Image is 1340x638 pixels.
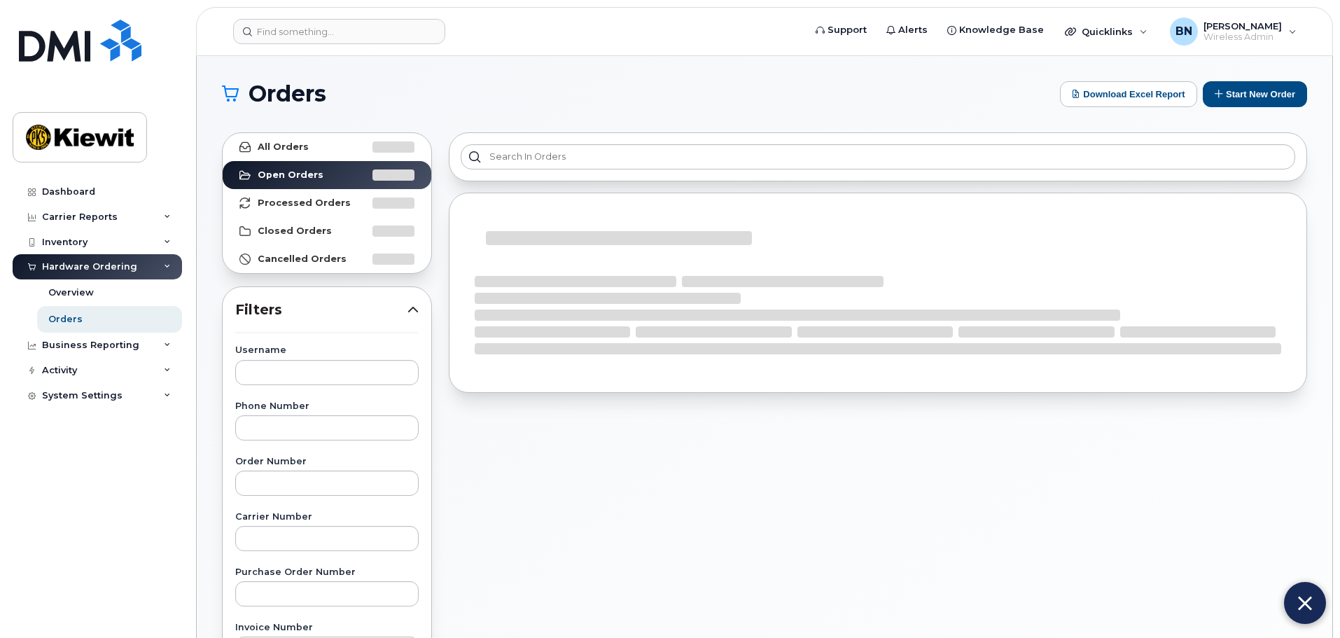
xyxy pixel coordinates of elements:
[258,226,332,237] strong: Closed Orders
[235,513,419,522] label: Carrier Number
[1053,211,1333,631] iframe: Five9 LiveChat
[223,245,431,273] a: Cancelled Orders
[461,144,1295,169] input: Search in orders
[223,217,431,245] a: Closed Orders
[258,141,309,153] strong: All Orders
[223,133,431,161] a: All Orders
[258,197,351,209] strong: Processed Orders
[249,83,326,104] span: Orders
[235,402,419,411] label: Phone Number
[235,300,407,320] span: Filters
[223,161,431,189] a: Open Orders
[223,189,431,217] a: Processed Orders
[258,254,347,265] strong: Cancelled Orders
[1060,81,1197,107] button: Download Excel Report
[235,623,419,632] label: Invoice Number
[1203,81,1307,107] button: Start New Order
[235,568,419,577] label: Purchase Order Number
[1298,592,1312,615] img: Close chat
[235,346,419,355] label: Username
[235,457,419,466] label: Order Number
[258,169,323,181] strong: Open Orders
